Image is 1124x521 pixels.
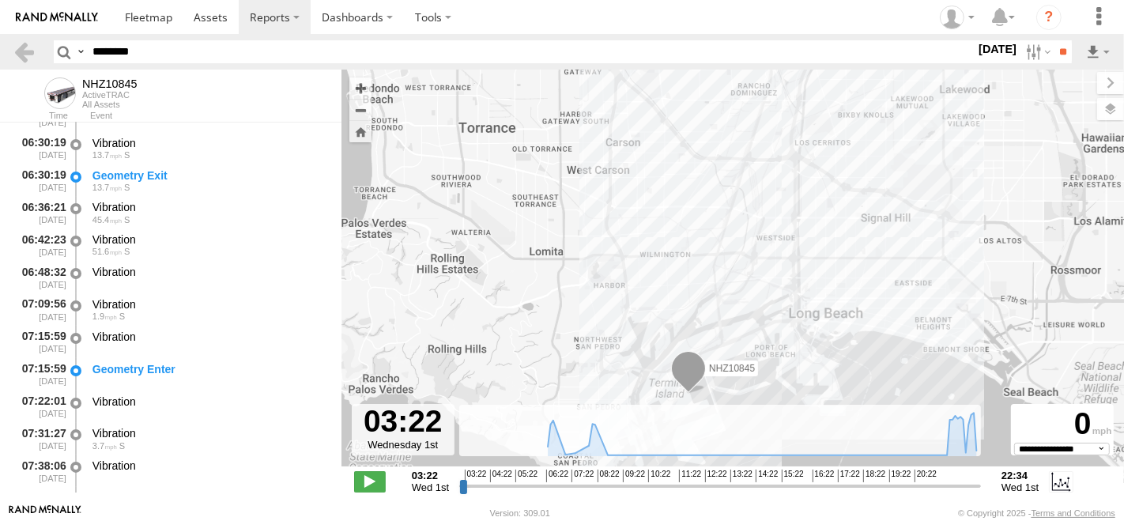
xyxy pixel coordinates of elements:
a: Back to previous Page [13,40,36,63]
span: Heading: 198 [124,183,130,192]
span: Wed 1st Oct 2025 [412,481,449,493]
span: Heading: 165 [119,441,125,451]
div: Vibration [92,200,326,214]
div: 07:15:59 [DATE] [13,360,68,389]
div: Vibration [92,395,326,409]
div: Vibration [92,232,326,247]
div: Vibration [92,297,326,311]
div: Vibration [92,136,326,150]
button: Zoom Home [349,121,372,142]
span: 08:22 [598,470,620,482]
span: 11:22 [679,470,701,482]
div: Vibration [92,330,326,344]
label: Search Query [74,40,87,63]
div: NHZ10845 - View Asset History [82,77,138,90]
div: Geometry Enter [92,362,326,376]
div: 06:42:23 [DATE] [13,230,68,259]
div: Version: 309.01 [490,508,550,518]
div: Vibration [92,491,326,505]
label: [DATE] [975,40,1020,58]
div: 07:22:01 [DATE] [13,392,68,421]
div: 06:30:19 [DATE] [13,166,68,195]
span: NHZ10845 [709,362,755,373]
i: ? [1036,5,1062,30]
div: Vibration [92,459,326,473]
span: 06:22 [546,470,568,482]
label: Search Filter Options [1020,40,1054,63]
strong: 22:34 [1001,470,1039,481]
span: 1.9 [92,311,117,321]
a: Visit our Website [9,505,81,521]
div: Vibration [92,426,326,440]
div: Zulema McIntosch [934,6,980,29]
div: 07:31:27 [DATE] [13,425,68,454]
div: Geometry Exit [92,168,326,183]
span: 3.7 [92,441,117,451]
button: Zoom out [349,99,372,121]
span: 03:22 [465,470,487,482]
div: 06:48:32 [DATE] [13,262,68,292]
span: 20:22 [915,470,937,482]
span: 19:22 [889,470,911,482]
span: Wed 1st Oct 2025 [1001,481,1039,493]
span: 51.6 [92,247,122,256]
strong: 03:22 [412,470,449,481]
div: Event [90,112,341,120]
span: Heading: 185 [119,311,125,321]
span: Heading: 197 [124,247,130,256]
div: ActiveTRAC [82,90,138,100]
span: 07:22 [571,470,594,482]
span: 04:22 [490,470,512,482]
img: rand-logo.svg [16,12,98,23]
div: 07:09:56 [DATE] [13,295,68,324]
span: 13.7 [92,183,122,192]
div: Vibration [92,265,326,279]
div: 07:15:59 [DATE] [13,327,68,357]
div: Time [13,112,68,120]
span: 17:22 [838,470,860,482]
span: 10:22 [648,470,670,482]
div: 07:38:06 [DATE] [13,456,68,485]
div: © Copyright 2025 - [958,508,1115,518]
span: 05:22 [515,470,537,482]
span: Heading: 194 [124,215,130,225]
span: 13.7 [92,150,122,160]
div: 0 [1013,406,1111,443]
div: All Assets [82,100,138,109]
span: 16:22 [813,470,835,482]
button: Zoom in [349,77,372,99]
span: 15:22 [782,470,804,482]
span: 45.4 [92,215,122,225]
label: Export results as... [1084,40,1111,63]
span: 14:22 [756,470,778,482]
span: Heading: 198 [124,150,130,160]
div: 06:36:21 [DATE] [13,198,68,228]
a: Terms and Conditions [1032,508,1115,518]
label: Play/Stop [354,471,386,492]
span: 18:22 [863,470,885,482]
span: 12:22 [705,470,727,482]
div: 07:54:26 [DATE] [13,489,68,518]
span: 13:22 [730,470,752,482]
span: 09:22 [623,470,645,482]
div: 06:30:19 [DATE] [13,134,68,163]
